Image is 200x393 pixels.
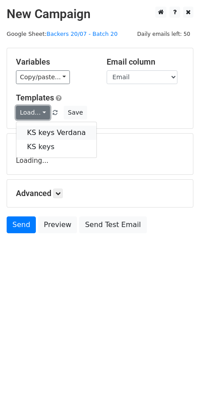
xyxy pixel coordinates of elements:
[16,57,93,67] h5: Variables
[7,31,118,37] small: Google Sheet:
[16,70,70,84] a: Copy/paste...
[16,126,96,140] a: KS keys Verdana
[7,216,36,233] a: Send
[156,351,200,393] iframe: Chat Widget
[79,216,146,233] a: Send Test Email
[16,143,184,166] div: Loading...
[134,29,193,39] span: Daily emails left: 50
[16,143,184,152] h5: Recipients
[7,7,193,22] h2: New Campaign
[64,106,87,119] button: Save
[46,31,118,37] a: Backers 20/07 - Batch 20
[16,93,54,102] a: Templates
[38,216,77,233] a: Preview
[16,106,50,119] a: Load...
[16,189,184,198] h5: Advanced
[107,57,184,67] h5: Email column
[16,140,96,154] a: KS keys
[134,31,193,37] a: Daily emails left: 50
